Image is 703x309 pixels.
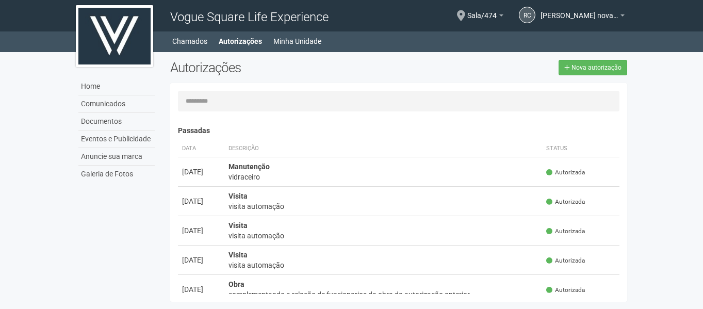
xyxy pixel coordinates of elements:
[546,256,585,265] span: Autorizada
[546,227,585,236] span: Autorizada
[78,78,155,95] a: Home
[228,221,248,230] strong: Visita
[182,196,220,206] div: [DATE]
[228,280,244,288] strong: Obra
[228,201,538,212] div: visita automação
[228,289,538,300] div: complementando a relação de funcionarios da obra da autorização anterior
[170,10,329,24] span: Vogue Square Life Experience
[228,162,270,171] strong: Manutenção
[228,251,248,259] strong: Visita
[219,34,262,48] a: Autorizações
[78,131,155,148] a: Eventos e Publicidade
[178,140,224,157] th: Data
[228,172,538,182] div: vidraceiro
[228,192,248,200] strong: Visita
[78,95,155,113] a: Comunicados
[546,198,585,206] span: Autorizada
[467,13,503,21] a: Sala/474
[541,13,625,21] a: [PERSON_NAME] novaes
[172,34,207,48] a: Chamados
[78,113,155,131] a: Documentos
[224,140,543,157] th: Descrição
[178,127,620,135] h4: Passadas
[78,148,155,166] a: Anuncie sua marca
[228,231,538,241] div: visita automação
[546,286,585,295] span: Autorizada
[170,60,391,75] h2: Autorizações
[571,64,622,71] span: Nova autorização
[228,260,538,270] div: visita automação
[546,168,585,177] span: Autorizada
[78,166,155,183] a: Galeria de Fotos
[559,60,627,75] a: Nova autorização
[273,34,321,48] a: Minha Unidade
[76,5,153,67] img: logo.jpg
[182,255,220,265] div: [DATE]
[519,7,535,23] a: rc
[182,225,220,236] div: [DATE]
[541,2,618,20] span: renato coutinho novaes
[182,284,220,295] div: [DATE]
[467,2,497,20] span: Sala/474
[542,140,619,157] th: Status
[182,167,220,177] div: [DATE]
